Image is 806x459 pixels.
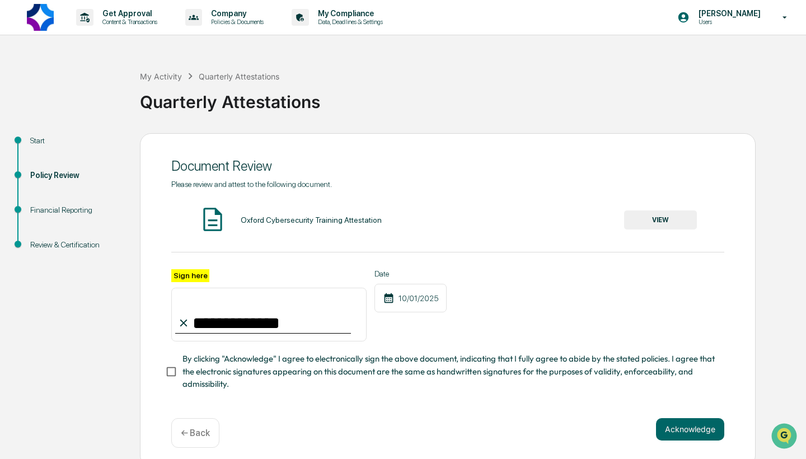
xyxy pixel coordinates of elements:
a: Powered byPylon [79,189,135,198]
p: Content & Transactions [93,18,163,26]
p: Policies & Documents [202,18,269,26]
iframe: Open customer support [770,422,800,452]
p: Users [690,18,766,26]
button: Start new chat [190,89,204,102]
div: 🖐️ [11,142,20,151]
img: logo [27,4,54,31]
div: Review & Certification [30,239,122,251]
span: Pylon [111,190,135,198]
div: Start new chat [38,86,184,97]
label: Sign here [171,269,209,282]
div: 10/01/2025 [374,284,447,312]
div: My Activity [140,72,182,81]
p: Data, Deadlines & Settings [309,18,388,26]
div: Quarterly Attestations [140,83,800,112]
p: ← Back [181,428,210,438]
p: How can we help? [11,24,204,41]
div: Policy Review [30,170,122,181]
img: 1746055101610-c473b297-6a78-478c-a979-82029cc54cd1 [11,86,31,106]
div: Document Review [171,158,724,174]
a: 🖐️Preclearance [7,137,77,157]
div: Quarterly Attestations [199,72,279,81]
div: We're available if you need us! [38,97,142,106]
span: Preclearance [22,141,72,152]
div: Financial Reporting [30,204,122,216]
button: Acknowledge [656,418,724,441]
span: Data Lookup [22,162,71,174]
img: Document Icon [199,205,227,233]
p: Get Approval [93,9,163,18]
p: [PERSON_NAME] [690,9,766,18]
label: Date [374,269,447,278]
span: Please review and attest to the following document. [171,180,332,189]
a: 🔎Data Lookup [7,158,75,178]
button: VIEW [624,210,697,230]
div: Oxford Cybersecurity Training Attestation [241,216,382,224]
p: Company [202,9,269,18]
span: Attestations [92,141,139,152]
a: 🗄️Attestations [77,137,143,157]
div: 🔎 [11,163,20,172]
div: 🗄️ [81,142,90,151]
div: Start [30,135,122,147]
span: By clicking "Acknowledge" I agree to electronically sign the above document, indicating that I fu... [182,353,715,390]
p: My Compliance [309,9,388,18]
